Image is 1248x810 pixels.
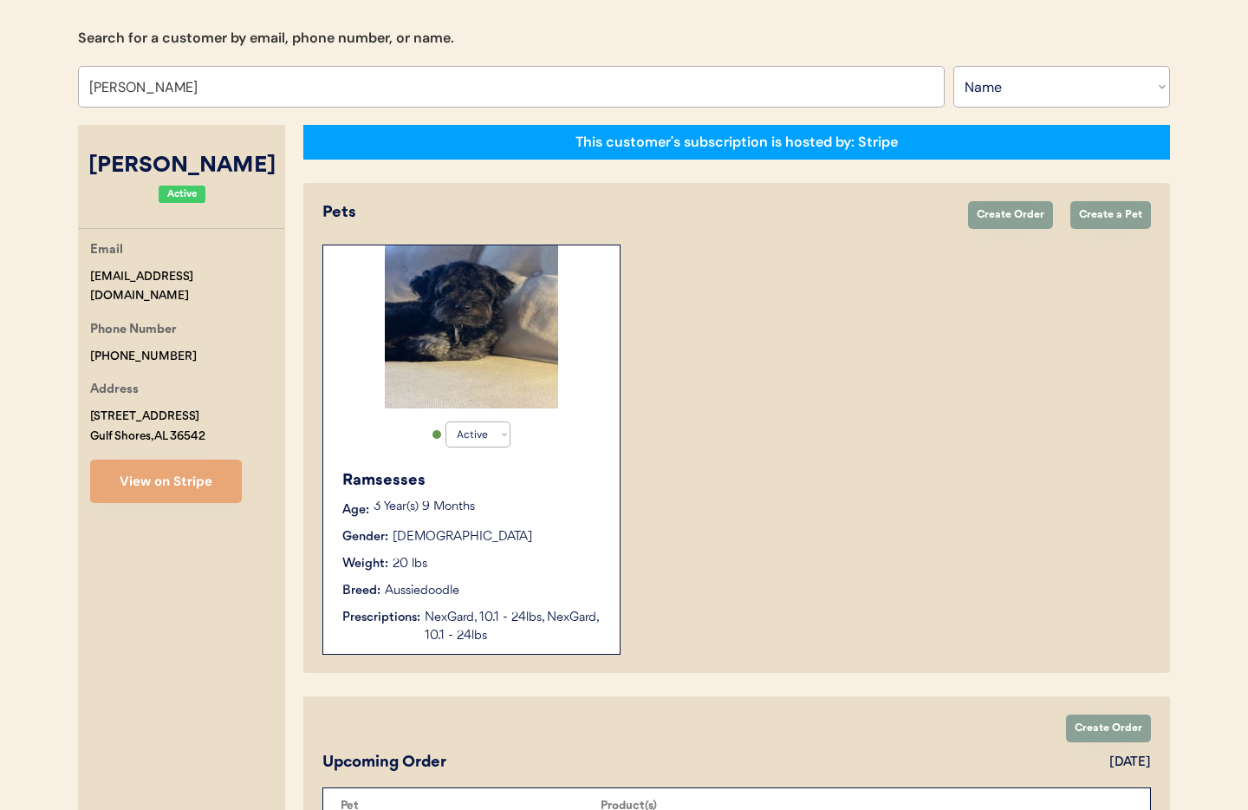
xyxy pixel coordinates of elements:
div: Ramsesses [342,469,602,493]
div: Phone Number [90,320,177,342]
input: Search by name [78,66,945,108]
div: Email [90,240,123,262]
div: [STREET_ADDRESS] Gulf Shores, AL 36542 [90,407,205,447]
div: Search for a customer by email, phone number, or name. [78,28,454,49]
div: Address [90,380,139,402]
div: Pets [322,201,951,225]
div: Weight: [342,555,388,573]
div: Aussiedoodle [385,582,459,600]
div: [EMAIL_ADDRESS][DOMAIN_NAME] [90,267,285,307]
div: 20 lbs [393,555,427,573]
img: image3-9ffa8827-9c45-4067-b9c1-9f5d2a219ab0.jpeg [385,245,558,408]
div: NexGard, 10.1 - 24lbs, NexGard, 10.1 - 24lbs [425,609,602,645]
div: [PHONE_NUMBER] [90,347,197,367]
button: View on Stripe [90,460,242,503]
div: Age: [342,501,369,519]
div: [DATE] [1109,754,1151,772]
p: 3 Year(s) 9 Months [374,501,602,513]
div: [PERSON_NAME] [78,150,285,183]
button: Create Order [1066,715,1151,742]
div: Breed: [342,582,380,600]
div: Upcoming Order [322,751,446,774]
div: Prescriptions: [342,609,420,627]
div: This customer's subscription is hosted by: Stripe [575,133,898,152]
button: Create Order [968,201,1053,229]
div: Gender: [342,528,388,546]
button: Create a Pet [1070,201,1151,229]
div: [DEMOGRAPHIC_DATA] [393,528,532,546]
